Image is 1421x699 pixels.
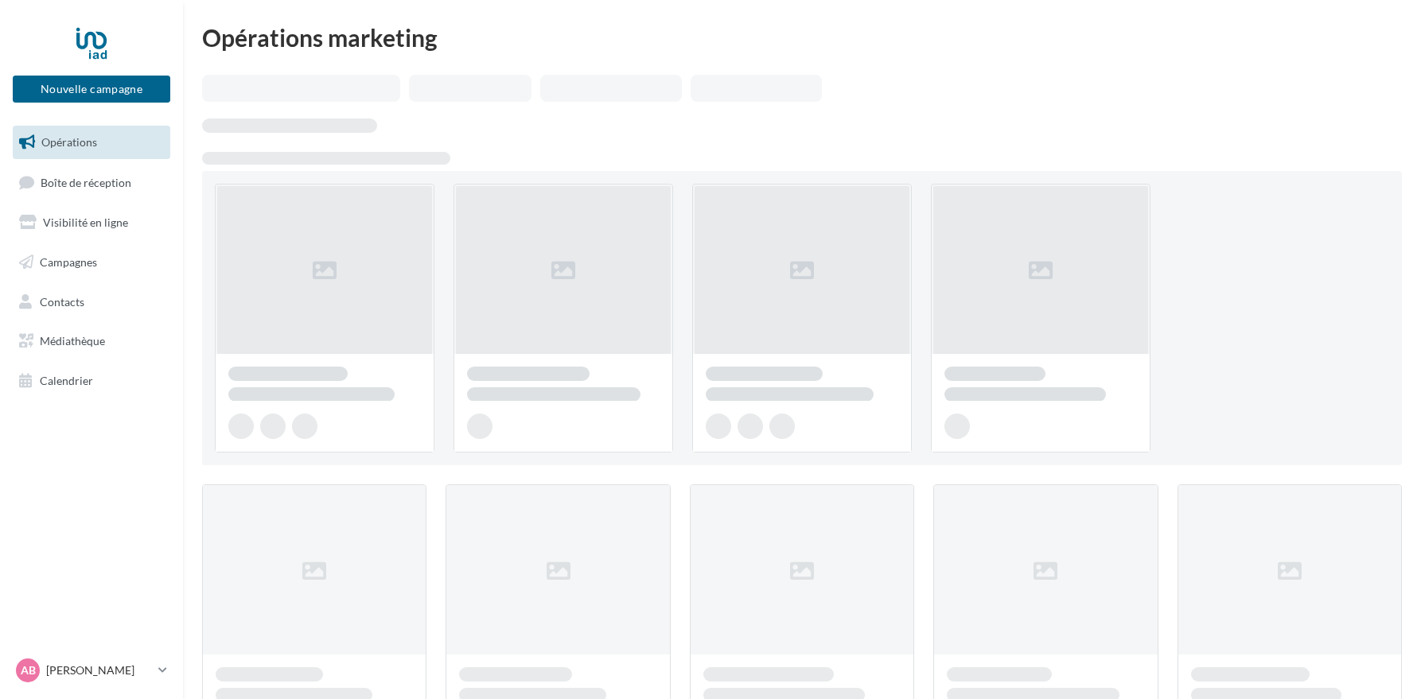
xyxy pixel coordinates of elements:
div: Opérations marketing [202,25,1402,49]
span: AB [21,662,36,678]
a: Opérations [10,126,173,159]
span: Campagnes [40,255,97,269]
span: Opérations [41,135,97,149]
a: Calendrier [10,364,173,398]
a: Médiathèque [10,324,173,358]
a: Boîte de réception [10,165,173,200]
a: AB [PERSON_NAME] [13,655,170,685]
a: Contacts [10,285,173,319]
span: Contacts [40,294,84,308]
a: Campagnes [10,246,173,279]
span: Médiathèque [40,334,105,348]
p: [PERSON_NAME] [46,662,152,678]
a: Visibilité en ligne [10,206,173,239]
span: Calendrier [40,374,93,387]
span: Boîte de réception [41,175,131,188]
span: Visibilité en ligne [43,216,128,229]
button: Nouvelle campagne [13,76,170,103]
